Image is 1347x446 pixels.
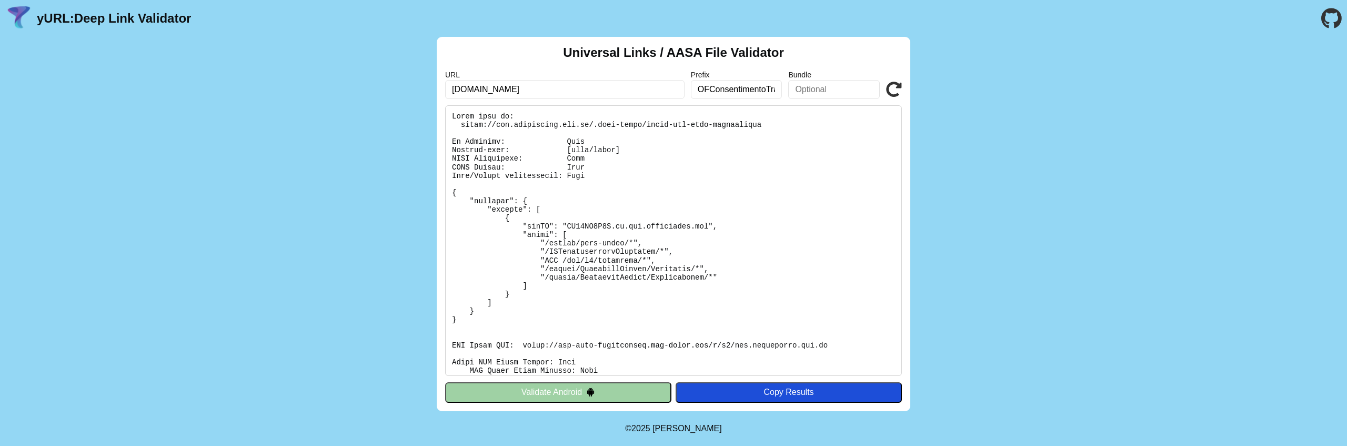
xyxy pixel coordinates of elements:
img: yURL Logo [5,5,33,32]
h2: Universal Links / AASA File Validator [563,45,784,60]
a: yURL:Deep Link Validator [37,11,191,26]
div: Copy Results [681,388,897,397]
button: Copy Results [676,382,902,402]
input: Optional [788,80,880,99]
input: Optional [691,80,782,99]
label: Prefix [691,71,782,79]
label: URL [445,71,685,79]
input: Required [445,80,685,99]
label: Bundle [788,71,880,79]
footer: © [625,411,721,446]
button: Validate Android [445,382,671,402]
pre: Lorem ipsu do: sitam://con.adipiscing.eli.se/.doei-tempo/incid-utl-etdo-magnaaliqua En Adminimv: ... [445,105,902,376]
a: Michael Ibragimchayev's Personal Site [652,424,722,433]
span: 2025 [631,424,650,433]
img: droidIcon.svg [586,388,595,397]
